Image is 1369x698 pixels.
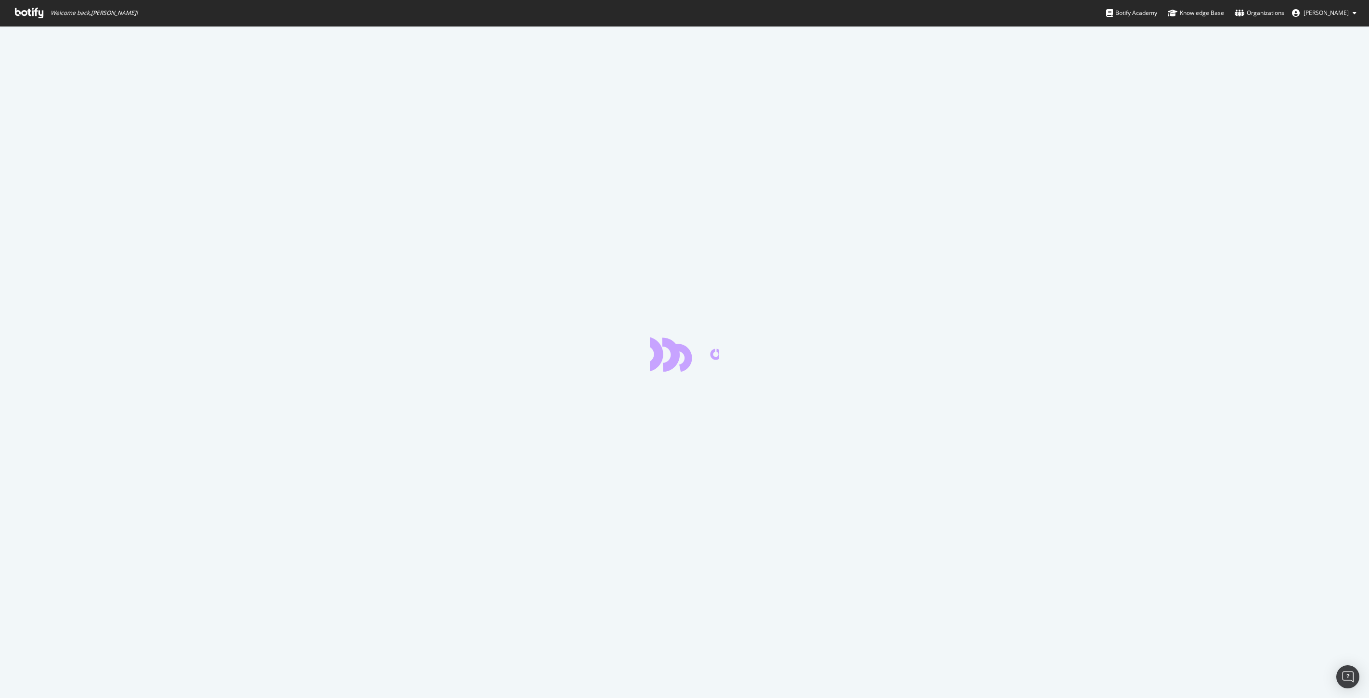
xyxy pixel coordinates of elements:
[1106,8,1157,18] div: Botify Academy
[1304,9,1349,17] span: David Drey
[1336,665,1359,688] div: Open Intercom Messenger
[650,337,719,372] div: animation
[51,9,138,17] span: Welcome back, [PERSON_NAME] !
[1168,8,1224,18] div: Knowledge Base
[1235,8,1284,18] div: Organizations
[1284,5,1364,21] button: [PERSON_NAME]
